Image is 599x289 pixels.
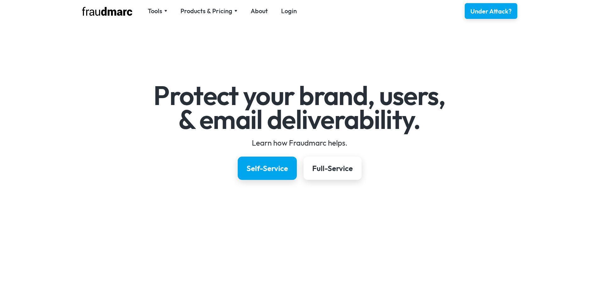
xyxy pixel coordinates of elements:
a: Self-Service [238,157,297,180]
div: Tools [148,7,167,15]
a: Login [281,7,297,15]
div: Full-Service [312,163,353,173]
a: About [251,7,268,15]
div: Learn how Fraudmarc helps. [117,138,482,148]
a: Full-Service [303,157,362,180]
div: Self-Service [247,163,288,173]
div: Products & Pricing [180,7,237,15]
a: Under Attack? [465,3,517,19]
h1: Protect your brand, users, & email deliverability. [117,84,482,131]
div: Products & Pricing [180,7,232,15]
div: Under Attack? [470,7,512,16]
div: Tools [148,7,162,15]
